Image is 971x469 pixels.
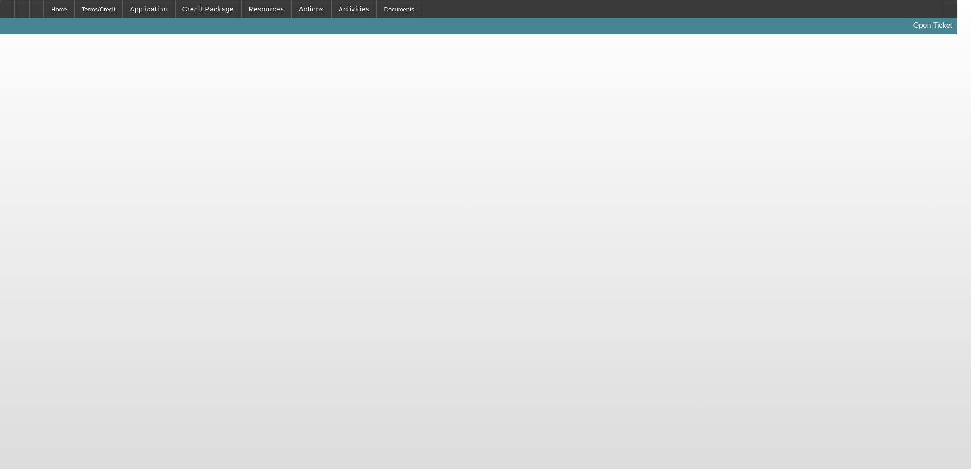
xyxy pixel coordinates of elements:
span: Application [130,5,167,13]
button: Activities [332,0,377,18]
span: Credit Package [182,5,234,13]
span: Actions [299,5,324,13]
button: Application [123,0,174,18]
button: Actions [292,0,331,18]
span: Activities [339,5,370,13]
a: Open Ticket [910,18,956,33]
span: Resources [249,5,284,13]
button: Credit Package [176,0,241,18]
button: Resources [242,0,291,18]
